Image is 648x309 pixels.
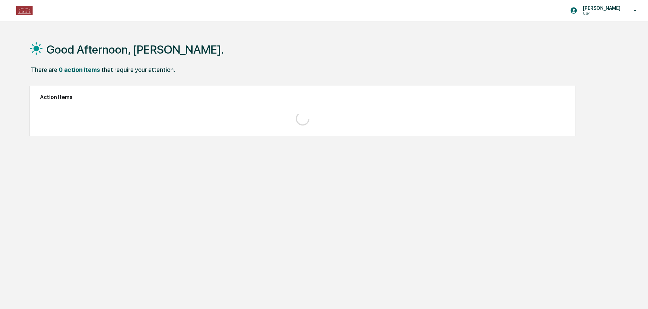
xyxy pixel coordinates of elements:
img: logo [16,6,33,15]
p: [PERSON_NAME] [577,5,624,11]
div: that require your attention. [101,66,175,73]
h1: Good Afternoon, [PERSON_NAME]. [46,43,224,56]
div: There are [31,66,57,73]
p: User [577,11,624,16]
div: 0 action items [59,66,100,73]
h2: Action Items [40,94,565,100]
